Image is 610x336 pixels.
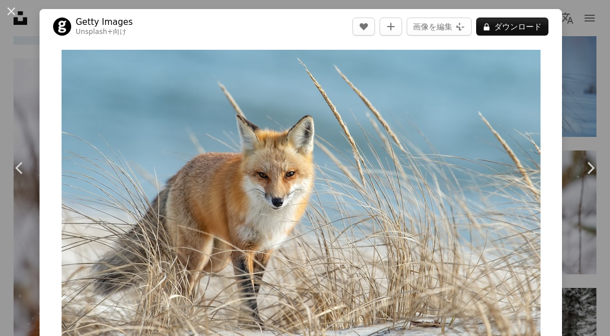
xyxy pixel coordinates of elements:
a: Getty Images [76,16,133,28]
button: いいね！ [352,18,375,36]
img: Getty Imagesのプロフィールを見る [53,18,71,36]
a: 次へ [570,114,610,222]
button: コレクションに追加する [380,18,402,36]
button: ダウンロード [476,18,548,36]
a: Unsplash+ [76,28,113,36]
button: 画像を編集 [407,18,472,36]
div: 向け [76,28,133,37]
